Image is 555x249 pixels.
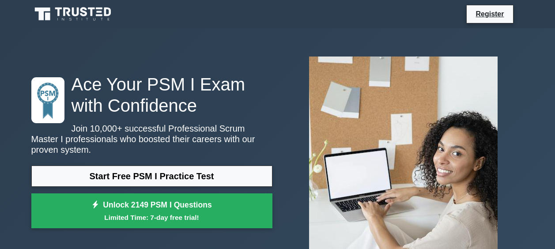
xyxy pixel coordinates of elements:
a: Register [470,8,509,19]
a: Start Free PSM I Practice Test [31,166,272,187]
h1: Ace Your PSM I Exam with Confidence [31,74,272,116]
p: Join 10,000+ successful Professional Scrum Master I professionals who boosted their careers with ... [31,123,272,155]
a: Unlock 2149 PSM I QuestionsLimited Time: 7-day free trial! [31,193,272,229]
small: Limited Time: 7-day free trial! [42,212,261,223]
